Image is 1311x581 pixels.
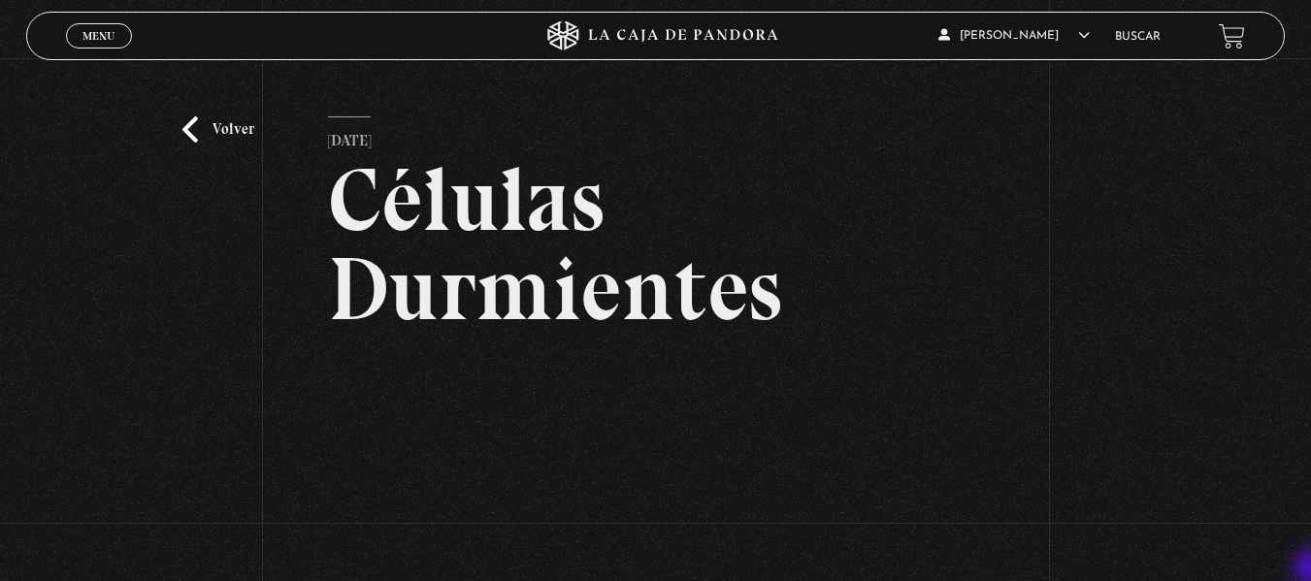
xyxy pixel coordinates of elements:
a: Buscar [1115,31,1161,43]
span: [PERSON_NAME] [938,30,1090,42]
span: Menu [82,30,115,42]
h2: Células Durmientes [328,155,982,334]
p: [DATE] [328,116,371,155]
span: Cerrar [76,47,121,60]
a: Volver [182,116,254,143]
a: View your shopping cart [1219,22,1245,48]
